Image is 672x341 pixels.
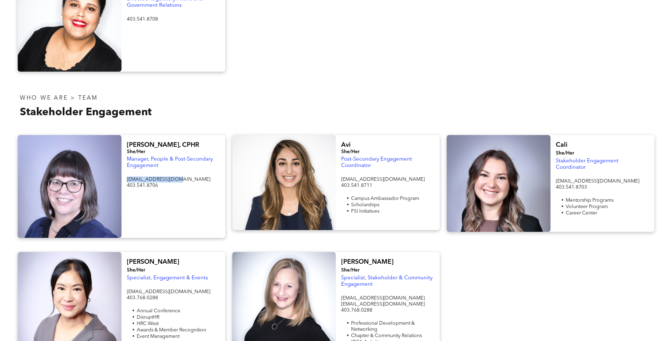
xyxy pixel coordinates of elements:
[341,302,425,307] span: [EMAIL_ADDRESS][DOMAIN_NAME]
[127,149,145,154] span: She/Her
[341,157,412,168] span: Post-Secondary Engagement Coordinator
[127,183,158,188] span: 403.541.8706
[556,142,567,148] span: Cali
[127,268,145,273] span: She/Her
[556,158,619,170] span: Stakeholder Engagement Coordinator
[341,308,372,313] span: 403.768.0288
[127,177,210,182] span: [EMAIL_ADDRESS][DOMAIN_NAME]
[556,179,639,184] span: [EMAIL_ADDRESS][DOMAIN_NAME]
[341,149,360,154] span: She/Her
[127,259,179,265] span: [PERSON_NAME]
[566,211,597,216] span: Career Center
[351,321,415,332] span: Professional Development & Networking
[566,198,614,203] span: Mentorship Programs
[341,268,360,273] span: She/Her
[341,275,433,287] span: Specialist, Stakeholder & Community Engagement
[127,275,208,281] span: Specialist, Engagement & Events
[127,289,210,294] span: [EMAIL_ADDRESS][DOMAIN_NAME]
[351,202,379,207] span: Scholarships
[556,151,574,156] span: She/Her
[127,157,213,168] span: Manager, People & Post-Secondary Engagement
[20,107,152,118] span: Stakeholder Engagement
[341,142,351,148] span: Avi
[351,209,379,214] span: PSI Initiatives
[341,183,372,188] span: 403.541.8711
[341,259,394,265] span: [PERSON_NAME]
[137,321,159,326] span: HRC West
[20,95,98,101] span: WHO WE ARE > TEAM
[341,177,425,182] span: [EMAIL_ADDRESS][DOMAIN_NAME]
[351,196,419,201] span: Campus Ambassador Program
[566,204,608,209] span: Volunteer Program
[341,296,425,301] span: [EMAIL_ADDRESS][DOMAIN_NAME]
[127,142,199,148] span: [PERSON_NAME], CPHR
[127,295,158,300] span: 403.768.0288
[556,185,587,190] span: 403.541.8703
[137,308,180,313] span: Annual Conference
[137,328,206,332] span: Awards & Member Recognition
[137,334,180,339] span: Event Management
[351,333,422,338] span: Chapter & Community Relations
[127,17,158,22] span: 403.541.8708
[137,315,159,320] span: DisruptHR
